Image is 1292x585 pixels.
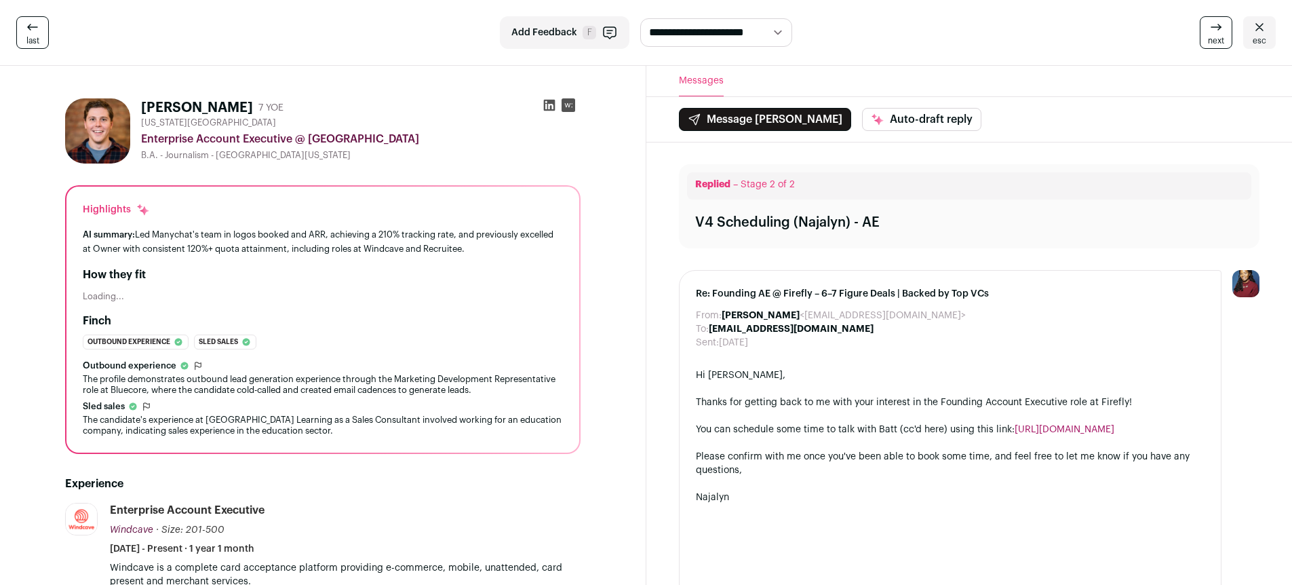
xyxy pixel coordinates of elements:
[696,423,1205,436] div: You can schedule some time to talk with Batt (cc'd here) using this link:
[141,150,581,161] div: B.A. - Journalism - [GEOGRAPHIC_DATA][US_STATE]
[679,108,851,131] button: Message [PERSON_NAME]
[696,396,1205,409] div: Thanks for getting back to me with your interest in the Founding Account Executive role at Firefly!
[695,180,730,189] span: Replied
[1253,35,1266,46] span: esc
[83,313,111,329] h2: Finch
[733,180,738,189] span: –
[258,101,283,115] div: 7 YOE
[696,369,1205,382] div: Hi [PERSON_NAME],
[83,267,563,283] h2: How they fit
[696,450,1205,477] div: Please confirm with me once you've been able to book some time, and feel free to let me know if y...
[722,311,800,320] b: [PERSON_NAME]
[110,525,153,535] span: Windcave
[83,374,563,396] div: The profile demonstrates outbound lead generation experience through the Marketing Development Re...
[862,108,981,131] button: Auto-draft reply
[65,476,581,492] h2: Experience
[1243,16,1276,49] a: esc
[709,324,874,334] b: [EMAIL_ADDRESS][DOMAIN_NAME]
[26,35,39,46] span: last
[83,203,150,216] div: Highlights
[695,213,880,232] div: V4 Scheduling (Najalyn) - AE
[83,291,563,302] div: Loading...
[83,401,125,412] span: Sled sales
[16,16,49,49] a: last
[722,309,966,322] dd: <[EMAIL_ADDRESS][DOMAIN_NAME]>
[511,26,577,39] span: Add Feedback
[1232,270,1259,297] img: 10010497-medium_jpg
[583,26,596,39] span: F
[500,16,629,49] button: Add Feedback F
[696,287,1205,301] span: Re: Founding AE @ Firefly – 6–7 Figure Deals | Backed by Top VCs
[87,335,170,349] span: Outbound experience
[1208,35,1224,46] span: next
[741,180,795,189] span: Stage 2 of 2
[66,504,97,535] img: c175b393f2c75b38b37faa8ed302f101effdb0f21d19019728472881c5f1c9a0.jpg
[65,98,130,164] img: 29987a15c8c7597907133d0f9d4c4b464f0e5af437633f4e63a54c3167995133.jpg
[696,491,1205,504] div: Najalyn
[141,98,253,117] h1: [PERSON_NAME]
[83,227,563,256] div: Led Manychat's team in logos booked and ARR, achieving a 210% tracking rate, and previously excel...
[696,322,709,336] dt: To:
[156,525,224,535] span: · Size: 201-500
[679,66,724,96] button: Messages
[110,542,254,556] span: [DATE] - Present · 1 year 1 month
[199,335,238,349] span: Sled sales
[696,336,719,350] dt: Sent:
[83,415,563,436] div: The candidate's experience at [GEOGRAPHIC_DATA] Learning as a Sales Consultant involved working f...
[110,503,265,518] div: Enterprise Account Executive
[696,309,722,322] dt: From:
[719,336,748,350] dd: [DATE]
[1015,425,1114,434] a: [URL][DOMAIN_NAME]
[141,117,276,128] span: [US_STATE][GEOGRAPHIC_DATA]
[83,360,176,371] span: Outbound experience
[1200,16,1232,49] a: next
[83,230,135,239] span: AI summary:
[141,131,581,147] div: Enterprise Account Executive @ [GEOGRAPHIC_DATA]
